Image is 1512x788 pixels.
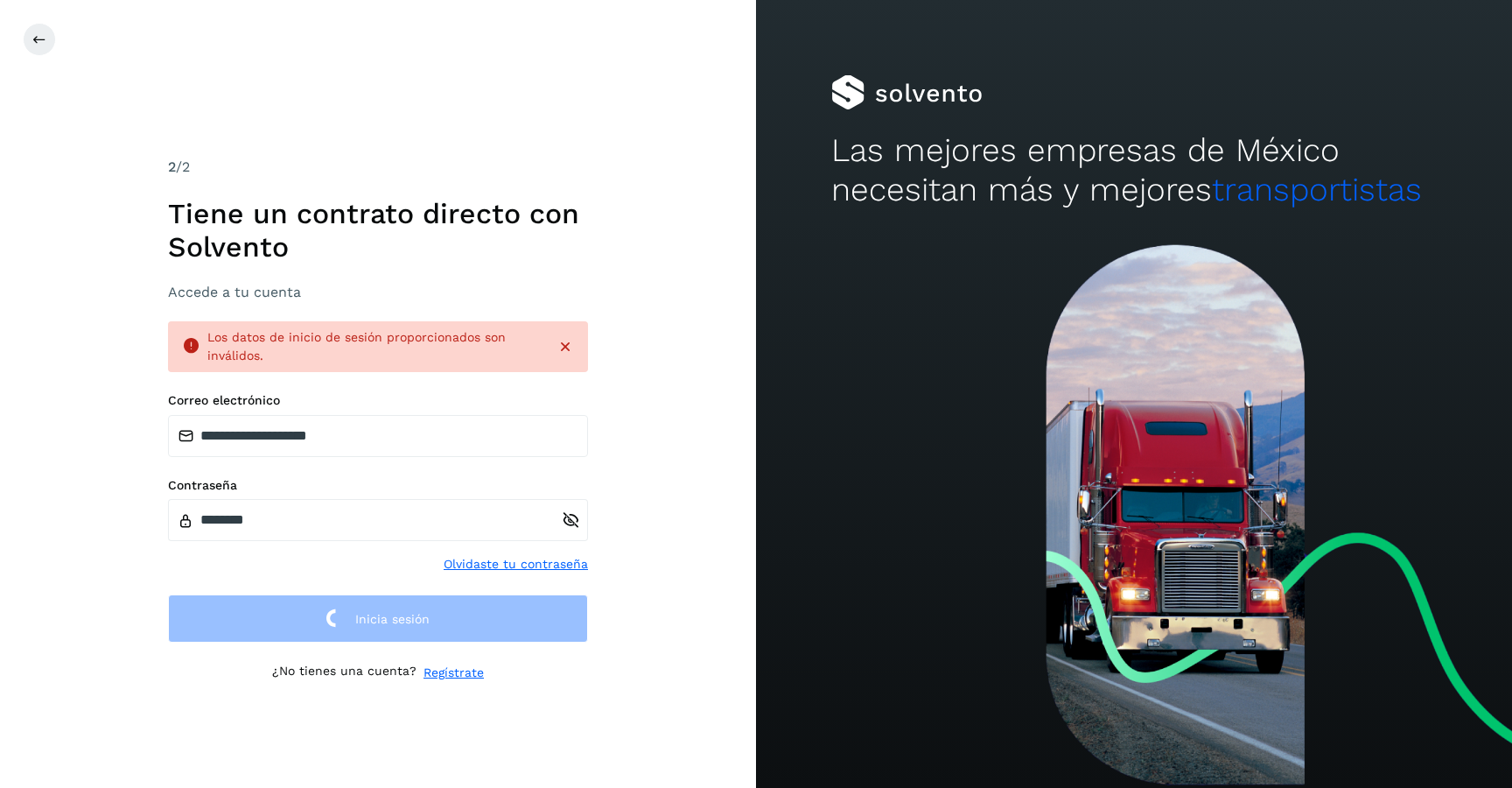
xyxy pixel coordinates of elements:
[207,328,542,365] div: Los datos de inicio de sesión proporcionados son inválidos.
[355,613,430,625] span: Inicia sesión
[168,158,176,175] span: 2
[168,157,588,178] div: /2
[423,664,484,682] a: Regístrate
[831,131,1436,209] h2: Las mejores empresas de México necesitan más y mejores
[168,478,588,493] label: Contraseña
[168,393,588,408] label: Correo electrónico
[272,664,416,682] p: ¿No tienes una cuenta?
[168,197,588,264] h1: Tiene un contrato directo con Solvento
[245,703,511,771] iframe: reCAPTCHA
[444,555,588,573] a: Olvidaste tu contraseña
[1212,171,1422,208] span: transportistas
[168,595,588,643] button: Inicia sesión
[168,284,588,300] h3: Accede a tu cuenta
